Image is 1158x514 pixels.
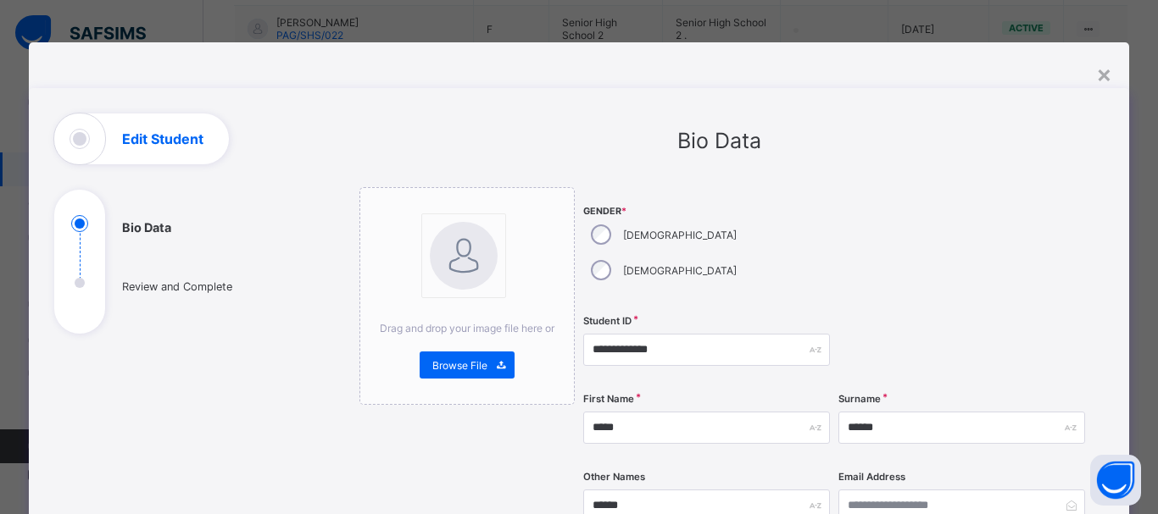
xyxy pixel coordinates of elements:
[432,359,487,372] span: Browse File
[677,128,761,153] span: Bio Data
[380,322,554,334] span: Drag and drop your image file here or
[838,471,905,483] label: Email Address
[583,315,632,327] label: Student ID
[623,229,737,241] label: [DEMOGRAPHIC_DATA]
[122,132,203,146] h1: Edit Student
[838,393,881,405] label: Surname
[583,471,645,483] label: Other Names
[583,206,830,217] span: Gender
[583,393,634,405] label: First Name
[359,187,575,405] div: bannerImageDrag and drop your image file here orBrowse File
[1090,455,1141,506] button: Open asap
[623,264,737,277] label: [DEMOGRAPHIC_DATA]
[430,222,498,290] img: bannerImage
[1096,59,1112,88] div: ×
